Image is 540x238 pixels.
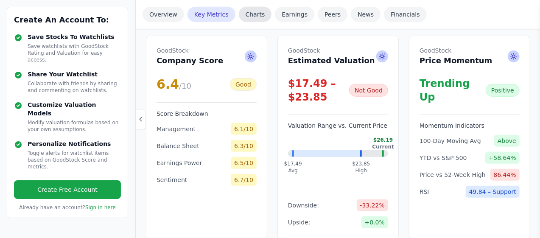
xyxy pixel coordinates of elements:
[157,142,199,150] span: Balance Sheet
[494,135,520,147] span: Above
[28,150,121,170] p: Toggle alerts for watchlist items based on GoodStock Score and metrics.
[284,160,302,174] div: $17.49
[179,81,191,90] span: /10
[420,137,481,145] span: 100-Day Moving Avg
[376,50,388,62] span: Ask AI
[245,50,257,62] span: Ask AI
[28,101,121,118] h4: Customize Valuation Models
[351,7,381,22] a: News
[231,174,257,186] span: 6.7/10
[157,109,257,118] h3: Score Breakdown
[14,204,121,211] p: Already have an account?
[485,152,520,164] span: +58.64%
[288,218,311,227] span: Upside:
[187,7,235,22] a: Key Metrics
[157,125,196,133] span: Management
[288,201,319,210] span: Downside:
[352,160,370,174] div: $23.85
[28,140,121,148] h4: Personalize Notifications
[420,154,467,162] span: YTD vs S&P 500
[284,167,302,174] div: Avg
[231,123,257,135] span: 6.1/10
[288,121,388,130] h3: Valuation Range vs. Current Price
[466,186,520,198] span: 49.84 – Support
[490,169,520,181] span: 86.44%
[288,77,349,104] div: $17.49 – $23.85
[230,78,257,91] div: Good
[28,70,121,78] h4: Share Your Watchlist
[14,14,121,26] h3: Create An Account To:
[157,176,187,184] span: Sentiment
[28,43,121,63] p: Save watchlists with GoodStock Rating and Valuation for easy access.
[239,7,272,22] a: Charts
[28,80,121,94] p: Collaborate with friends by sharing and commenting on watchlists.
[143,7,184,22] a: Overview
[318,7,347,22] a: Peers
[85,204,116,210] a: Sign in here
[28,33,121,41] h4: Save Stocks To Watchlists
[420,121,520,130] h3: Momentum Indicators
[384,7,427,22] a: Financials
[14,180,121,199] a: Create Free Account
[231,140,257,152] span: 6.3/10
[231,157,257,169] span: 6.5/10
[420,46,492,67] h2: Price Momentum
[420,46,492,55] span: GoodStock
[157,46,223,67] h2: Company Score
[372,143,394,150] div: Current
[508,50,520,62] span: Ask AI
[357,199,388,211] span: -33.22%
[372,137,394,150] div: $26.19
[275,7,314,22] a: Earnings
[420,188,429,196] span: RSI
[349,84,388,97] div: Not Good
[288,46,375,67] h2: Estimated Valuation
[288,46,375,55] span: GoodStock
[28,119,121,133] p: Modify valuation formulas based on your own assumptions.
[157,159,202,167] span: Earnings Power
[352,167,370,174] div: High
[420,77,486,104] div: Trending Up
[157,46,223,55] span: GoodStock
[420,171,486,179] span: Price vs 52-Week High
[361,216,388,228] span: +0.0%
[157,77,191,92] div: 6.4
[486,84,520,97] div: Positive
